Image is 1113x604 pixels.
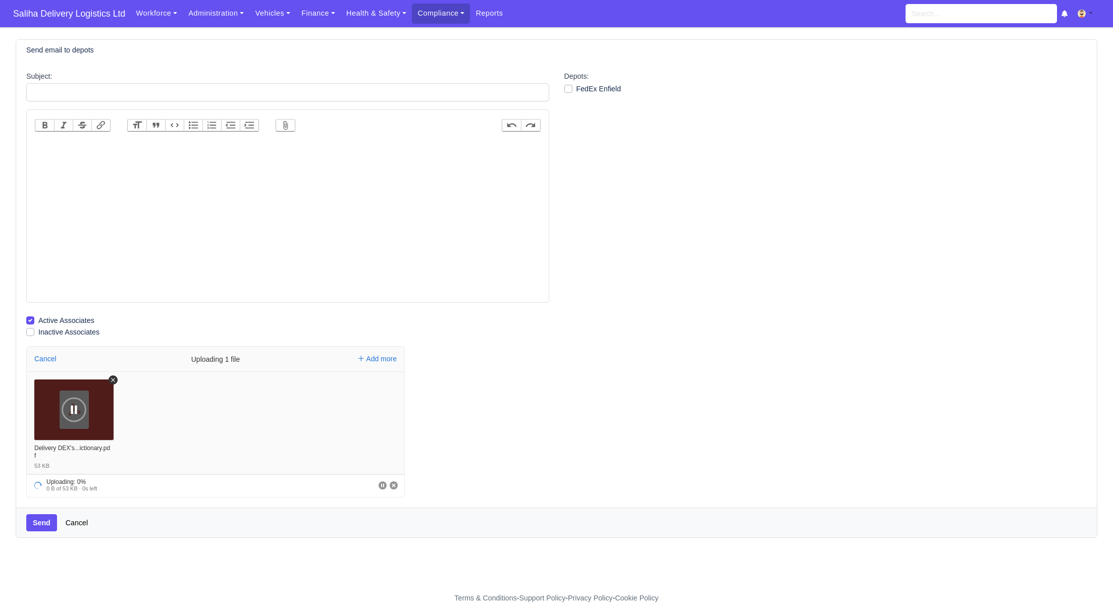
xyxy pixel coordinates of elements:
[31,352,60,366] button: Cancel
[38,315,94,326] label: Active Associates
[60,396,88,423] button: Pause upload
[34,462,49,469] div: 53 KB
[26,514,57,531] button: Send
[296,4,341,23] a: Finance
[8,4,130,24] a: Saliha Delivery Logistics Ltd
[390,481,398,489] button: Cancel
[276,120,295,131] button: Attach Files
[38,326,99,338] label: Inactive Associates
[140,347,291,372] div: Uploading 1 file
[73,120,91,131] button: Strikethrough
[454,594,516,602] a: Terms & Conditions
[184,120,202,131] button: Bullets
[502,120,521,131] button: Undo
[564,71,589,82] label: Depots:
[269,592,844,604] div: - - -
[46,485,97,491] span: 0 B of 53 KB · 0s left
[354,352,401,366] button: Add more files
[165,120,184,131] button: Code
[130,4,183,23] a: Workforce
[470,4,508,23] a: Reports
[568,594,613,602] a: Privacy Policy
[54,120,73,131] button: Italic
[576,83,621,95] label: FedEx Enfield
[146,120,165,131] button: Quote
[59,514,94,531] a: Cancel
[379,481,387,489] button: Pause
[521,120,540,131] button: Redo
[906,4,1057,23] input: Search...
[26,346,549,498] div: File Uploader
[240,120,258,131] button: Increase Level
[615,594,658,602] a: Cookie Policy
[519,594,566,602] a: Support Policy
[341,4,412,23] a: Health & Safety
[35,120,54,131] button: Bold
[46,479,97,485] div: Uploading: 0%
[1063,556,1113,604] iframe: Chat Widget
[27,474,99,497] div: Uploading
[109,375,118,385] button: Remove file
[249,4,296,23] a: Vehicles
[91,120,110,131] button: Link
[26,46,94,54] h6: Send email to depots
[34,445,111,460] div: Delivery DEX's Scan Codes Dictionary.pdf
[412,4,470,23] a: Compliance
[366,355,397,363] span: Add more
[128,120,146,131] button: Heading
[183,4,249,23] a: Administration
[221,120,240,131] button: Decrease Level
[202,120,221,131] button: Numbers
[26,71,52,82] label: Subject:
